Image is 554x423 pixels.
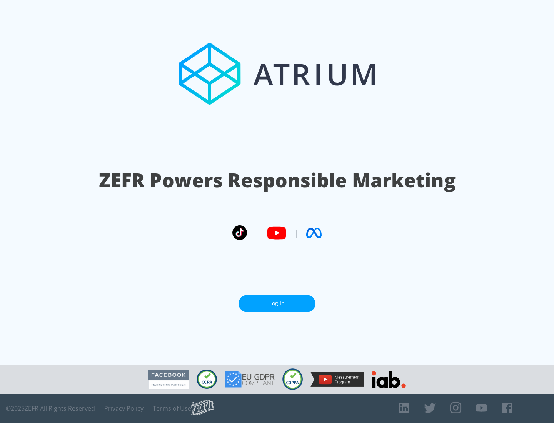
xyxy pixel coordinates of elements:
img: COPPA Compliant [282,368,303,390]
span: | [294,227,299,239]
img: GDPR Compliant [225,371,275,388]
img: CCPA Compliant [197,370,217,389]
a: Terms of Use [153,405,191,412]
span: | [255,227,259,239]
img: IAB [372,371,406,388]
img: Facebook Marketing Partner [148,370,189,389]
h1: ZEFR Powers Responsible Marketing [99,167,456,193]
a: Log In [239,295,315,312]
a: Privacy Policy [104,405,144,412]
span: © 2025 ZEFR All Rights Reserved [6,405,95,412]
img: YouTube Measurement Program [310,372,364,387]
